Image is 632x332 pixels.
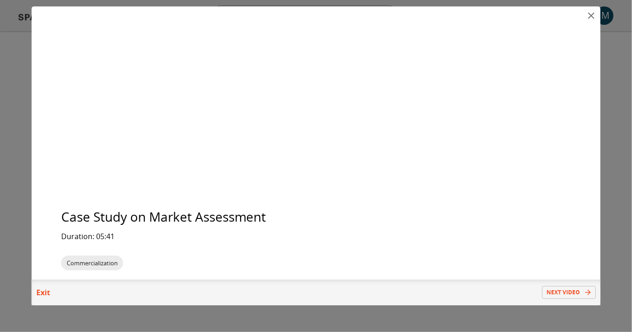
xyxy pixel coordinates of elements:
p: Duration: 05:41 [61,231,571,242]
button: close [582,6,600,25]
p: Next video [546,288,580,297]
p: Exit [32,287,55,298]
span: Commercialization [61,259,123,267]
p: Case Study on Market Assessment [61,207,571,226]
button: Next video [542,286,596,299]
